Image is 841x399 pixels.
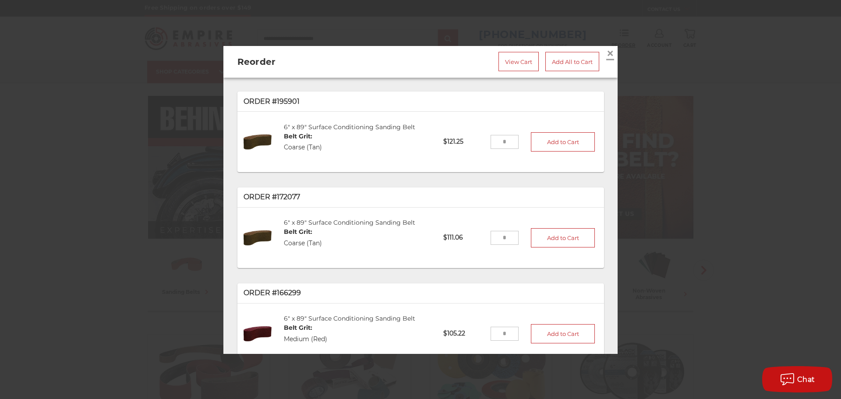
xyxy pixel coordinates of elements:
[284,314,415,322] a: 6" x 89" Surface Conditioning Sanding Belt
[244,288,598,298] p: Order #166299
[498,52,539,71] a: View Cart
[244,192,598,202] p: Order #172077
[437,323,490,344] p: $105.22
[284,323,327,332] dt: Belt Grit:
[244,223,272,252] img: 6
[237,55,382,68] h2: Reorder
[284,131,322,141] dt: Belt Grit:
[284,335,327,344] dd: Medium (Red)
[531,324,595,343] button: Add to Cart
[437,227,490,248] p: $111.06
[244,127,272,156] img: 6
[284,219,415,226] a: 6" x 89" Surface Conditioning Sanding Belt
[244,96,598,106] p: Order #195901
[244,319,272,348] img: 6
[284,227,322,237] dt: Belt Grit:
[545,52,599,71] a: Add All to Cart
[531,132,595,151] button: Add to Cart
[603,46,617,60] a: Close
[437,131,490,152] p: $121.25
[606,44,614,61] span: ×
[284,123,415,131] a: 6" x 89" Surface Conditioning Sanding Belt
[797,375,815,384] span: Chat
[284,239,322,248] dd: Coarse (Tan)
[762,366,832,392] button: Chat
[284,143,322,152] dd: Coarse (Tan)
[531,228,595,247] button: Add to Cart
